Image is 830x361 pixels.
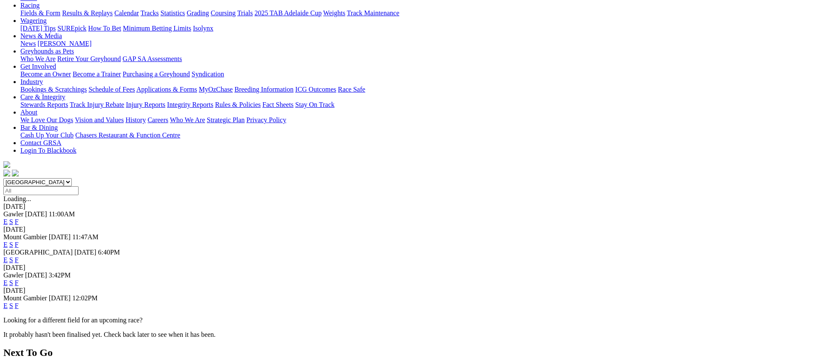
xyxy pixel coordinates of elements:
a: Chasers Restaurant & Function Centre [75,132,180,139]
a: Tracks [141,9,159,17]
a: Results & Replays [62,9,113,17]
a: Track Injury Rebate [70,101,124,108]
a: Breeding Information [234,86,294,93]
a: Coursing [211,9,236,17]
a: Bookings & Scratchings [20,86,87,93]
a: Injury Reports [126,101,165,108]
a: Login To Blackbook [20,147,76,154]
a: News & Media [20,32,62,39]
a: Fact Sheets [263,101,294,108]
span: 12:02PM [72,294,98,302]
a: SUREpick [57,25,86,32]
a: Vision and Values [75,116,124,123]
a: Bar & Dining [20,124,58,131]
a: About [20,109,37,116]
a: Careers [147,116,168,123]
a: How To Bet [88,25,121,32]
a: [DATE] Tips [20,25,56,32]
a: Grading [187,9,209,17]
a: S [9,302,13,309]
a: S [9,241,13,248]
div: [DATE] [3,203,827,210]
div: Greyhounds as Pets [20,55,827,63]
a: Greyhounds as Pets [20,48,74,55]
a: Care & Integrity [20,93,65,101]
div: Racing [20,9,827,17]
a: Who We Are [20,55,56,62]
span: [DATE] [49,233,71,241]
a: Become an Owner [20,70,71,78]
div: Wagering [20,25,827,32]
div: News & Media [20,40,827,48]
span: Loading... [3,195,31,202]
a: MyOzChase [199,86,233,93]
a: F [15,218,19,225]
a: F [15,241,19,248]
a: S [9,279,13,286]
a: E [3,218,8,225]
a: Schedule of Fees [88,86,135,93]
span: Gawler [3,271,23,279]
a: E [3,302,8,309]
span: Mount Gambier [3,294,47,302]
a: Isolynx [193,25,213,32]
a: Strategic Plan [207,116,245,123]
a: Stay On Track [295,101,334,108]
span: [DATE] [25,271,47,279]
span: [DATE] [74,249,96,256]
a: Statistics [161,9,185,17]
a: Get Involved [20,63,56,70]
div: Get Involved [20,70,827,78]
a: Wagering [20,17,47,24]
span: 11:47AM [72,233,99,241]
input: Select date [3,186,79,195]
a: Purchasing a Greyhound [123,70,190,78]
a: Rules & Policies [215,101,261,108]
a: F [15,256,19,263]
div: Bar & Dining [20,132,827,139]
a: Fields & Form [20,9,60,17]
img: twitter.svg [12,170,19,176]
a: Minimum Betting Limits [123,25,191,32]
a: Racing [20,2,40,9]
div: Industry [20,86,827,93]
span: 3:42PM [49,271,71,279]
img: logo-grsa-white.png [3,161,10,168]
span: 6:40PM [98,249,120,256]
a: Weights [323,9,345,17]
a: Calendar [114,9,139,17]
a: Retire Your Greyhound [57,55,121,62]
span: Mount Gambier [3,233,47,241]
a: GAP SA Assessments [123,55,182,62]
a: Race Safe [338,86,365,93]
a: E [3,256,8,263]
img: facebook.svg [3,170,10,176]
a: F [15,279,19,286]
a: S [9,256,13,263]
div: [DATE] [3,226,827,233]
a: Trials [237,9,253,17]
a: ICG Outcomes [295,86,336,93]
span: [DATE] [49,294,71,302]
span: 11:00AM [49,210,75,218]
a: Syndication [192,70,224,78]
a: News [20,40,36,47]
a: S [9,218,13,225]
a: Industry [20,78,43,85]
a: Track Maintenance [347,9,399,17]
div: About [20,116,827,124]
a: Integrity Reports [167,101,213,108]
div: Care & Integrity [20,101,827,109]
a: [PERSON_NAME] [37,40,91,47]
a: Privacy Policy [246,116,286,123]
a: History [125,116,146,123]
div: [DATE] [3,264,827,271]
a: Cash Up Your Club [20,132,73,139]
a: Applications & Forms [136,86,197,93]
a: Become a Trainer [73,70,121,78]
a: F [15,302,19,309]
a: Stewards Reports [20,101,68,108]
partial: It probably hasn't been finalised yet. Check back later to see when it has been. [3,331,216,338]
span: [GEOGRAPHIC_DATA] [3,249,73,256]
a: Who We Are [170,116,205,123]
